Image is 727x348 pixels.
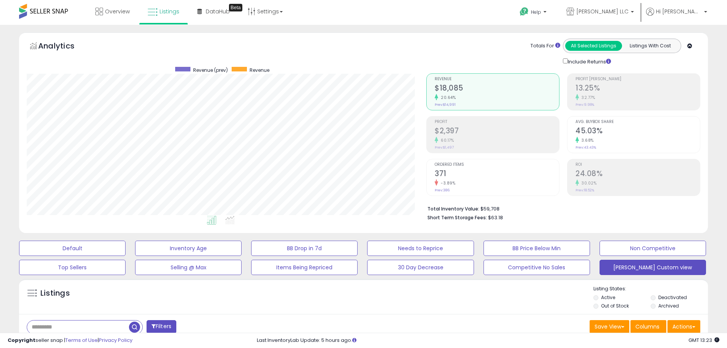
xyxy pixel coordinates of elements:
span: [PERSON_NAME] LLC [576,8,629,15]
span: Profit [435,120,559,124]
button: 30 Day Decrease [367,260,474,275]
b: Total Inventory Value: [427,206,479,212]
span: Revenue (prev) [193,67,228,73]
button: All Selected Listings [565,41,622,51]
button: Non Competitive [600,241,706,256]
a: Help [514,1,554,25]
span: Revenue [435,77,559,81]
span: 2025-09-17 13:23 GMT [688,337,719,344]
span: Help [531,9,541,15]
button: Items Being Repriced [251,260,358,275]
li: $59,708 [427,204,695,213]
button: Actions [667,320,700,333]
small: Prev: $1,497 [435,145,454,150]
h5: Analytics [38,40,89,53]
button: Competitive No Sales [484,260,590,275]
button: BB Drop in 7d [251,241,358,256]
div: Last InventoryLab Update: 5 hours ago. [257,337,719,344]
div: Include Returns [557,57,620,66]
button: Top Sellers [19,260,126,275]
label: Deactivated [658,294,687,301]
button: Inventory Age [135,241,242,256]
small: Prev: 386 [435,188,450,193]
h2: 13.25% [575,84,700,94]
small: Prev: 43.43% [575,145,596,150]
h5: Listings [40,288,70,299]
small: Prev: $14,991 [435,102,456,107]
small: 60.17% [438,138,454,143]
span: Avg. Buybox Share [575,120,700,124]
button: Default [19,241,126,256]
button: Needs to Reprice [367,241,474,256]
button: Selling @ Max [135,260,242,275]
a: Terms of Use [65,337,98,344]
button: Listings With Cost [622,41,679,51]
button: Columns [630,320,666,333]
h2: $18,085 [435,84,559,94]
small: 30.02% [579,180,596,186]
span: Revenue [250,67,269,73]
span: Ordered Items [435,163,559,167]
label: Out of Stock [601,303,629,309]
p: Listing States: [593,285,708,293]
span: Listings [160,8,179,15]
span: Columns [635,323,659,330]
small: -3.89% [438,180,455,186]
h2: $2,397 [435,126,559,137]
h2: 24.08% [575,169,700,180]
small: 32.77% [579,95,595,100]
button: Filters [147,320,176,333]
button: BB Price Below Min [484,241,590,256]
strong: Copyright [8,337,35,344]
h2: 371 [435,169,559,180]
small: Prev: 18.52% [575,188,594,193]
span: ROI [575,163,700,167]
button: [PERSON_NAME] Custom view [600,260,706,275]
small: Prev: 9.98% [575,102,594,107]
span: Overview [105,8,130,15]
label: Active [601,294,615,301]
i: Get Help [519,7,529,16]
small: 3.68% [579,138,594,143]
div: seller snap | | [8,337,132,344]
span: Hi [PERSON_NAME] [656,8,702,15]
a: Hi [PERSON_NAME] [646,8,707,25]
label: Archived [658,303,679,309]
small: 20.64% [438,95,456,100]
a: Privacy Policy [99,337,132,344]
span: Profit [PERSON_NAME] [575,77,700,81]
span: DataHub [206,8,230,15]
div: Totals For [530,42,560,50]
button: Save View [590,320,629,333]
div: Tooltip anchor [229,4,242,11]
b: Short Term Storage Fees: [427,214,487,221]
h2: 45.03% [575,126,700,137]
span: $63.18 [488,214,503,221]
